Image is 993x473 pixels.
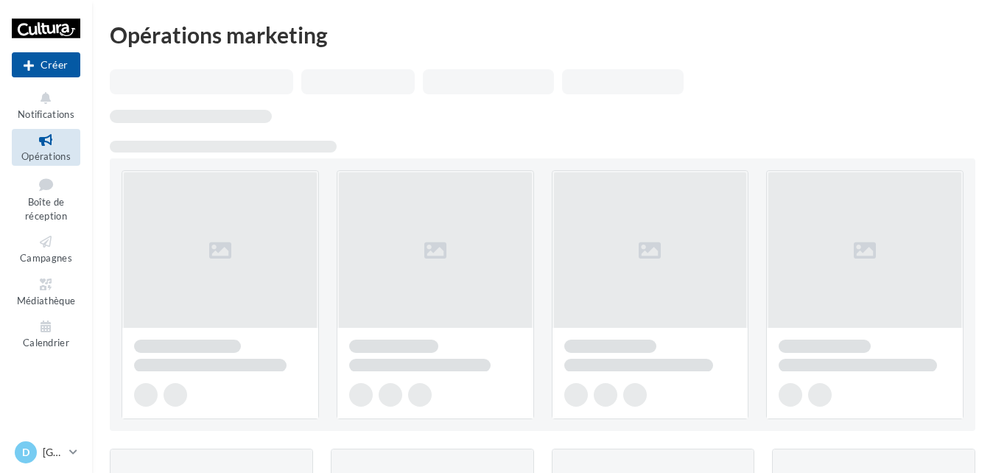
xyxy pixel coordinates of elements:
[12,87,80,123] button: Notifications
[20,252,72,264] span: Campagnes
[18,108,74,120] span: Notifications
[23,337,69,348] span: Calendrier
[22,445,29,460] span: D
[12,315,80,351] a: Calendrier
[43,445,63,460] p: [GEOGRAPHIC_DATA]
[12,129,80,165] a: Opérations
[12,52,80,77] button: Créer
[21,150,71,162] span: Opérations
[110,24,975,46] div: Opérations marketing
[12,231,80,267] a: Campagnes
[25,196,67,222] span: Boîte de réception
[12,172,80,225] a: Boîte de réception
[12,52,80,77] div: Nouvelle campagne
[17,295,76,306] span: Médiathèque
[12,438,80,466] a: D [GEOGRAPHIC_DATA]
[12,273,80,309] a: Médiathèque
